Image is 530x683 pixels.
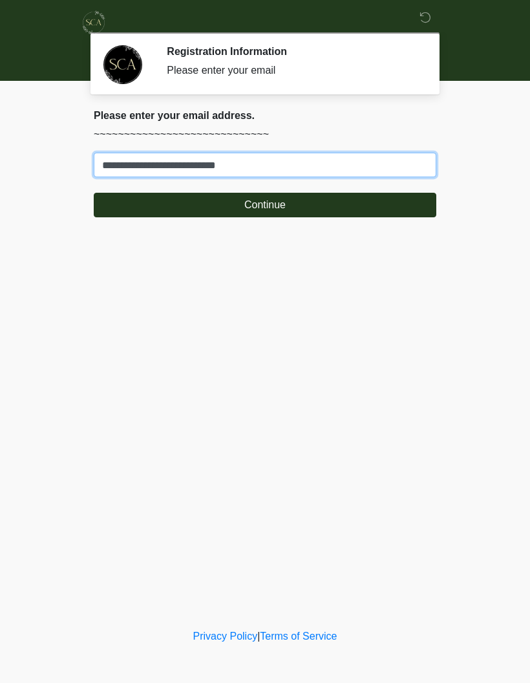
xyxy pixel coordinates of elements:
[260,631,337,642] a: Terms of Service
[94,109,436,122] h2: Please enter your email address.
[94,193,436,217] button: Continue
[81,10,107,36] img: Skinchic Dallas Logo
[257,631,260,642] a: |
[193,631,258,642] a: Privacy Policy
[94,127,436,142] p: ~~~~~~~~~~~~~~~~~~~~~~~~~~~~~
[167,63,417,78] div: Please enter your email
[167,45,417,58] h2: Registration Information
[103,45,142,84] img: Agent Avatar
